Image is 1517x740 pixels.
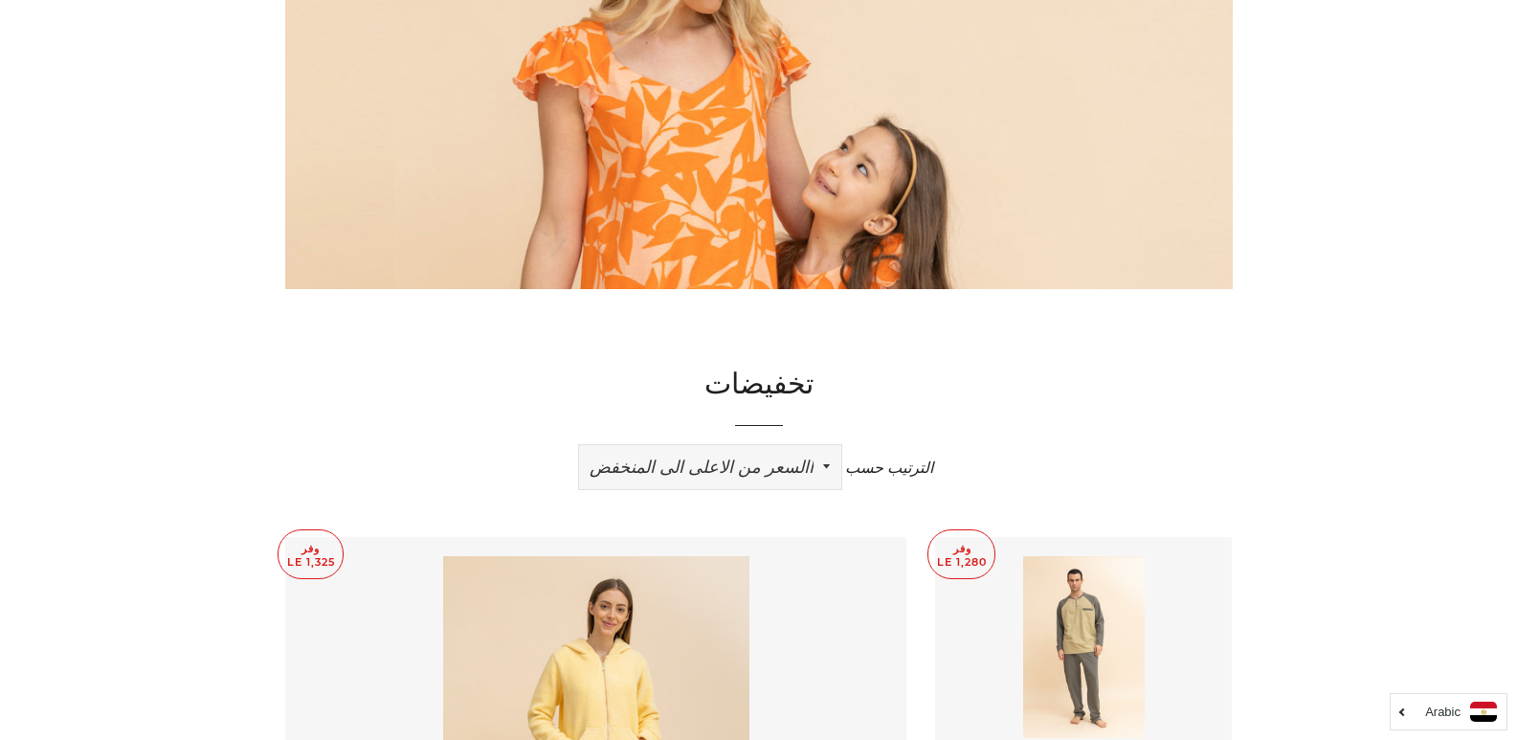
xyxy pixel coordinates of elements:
h1: تخفيضات [285,366,1233,406]
i: Arabic [1425,706,1461,718]
p: وفر LE 1,325 [279,530,343,579]
p: وفر LE 1,280 [928,530,994,579]
a: Arabic [1400,702,1497,722]
span: الترتيب حسب [845,460,933,477]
